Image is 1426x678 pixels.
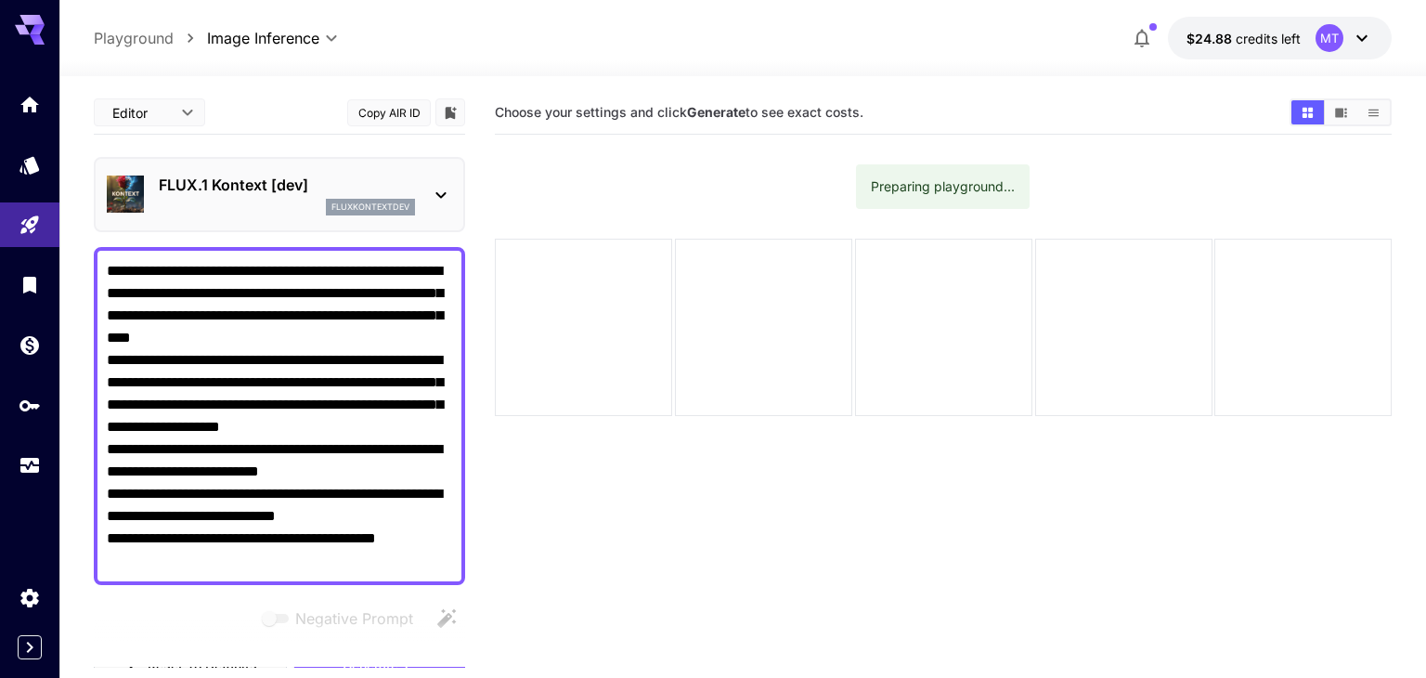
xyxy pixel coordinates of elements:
[871,170,1015,203] div: Preparing playground...
[1236,31,1301,46] span: credits left
[19,93,41,116] div: Home
[19,214,41,237] div: Playground
[19,586,41,609] div: Settings
[19,273,41,296] div: Library
[1186,29,1301,48] div: $24.88414
[1316,24,1343,52] div: MT
[112,103,170,123] span: Editor
[207,27,319,49] span: Image Inference
[1168,17,1392,59] button: $24.88414MT
[19,153,41,176] div: Models
[1357,100,1390,124] button: Show media in list view
[442,101,459,124] button: Add to library
[1186,31,1236,46] span: $24.88
[19,454,41,477] div: Usage
[1325,100,1357,124] button: Show media in video view
[107,166,452,223] div: FLUX.1 Kontext [dev]fluxkontextdev
[94,27,207,49] nav: breadcrumb
[495,104,863,120] span: Choose your settings and click to see exact costs.
[159,174,415,196] p: FLUX.1 Kontext [dev]
[19,333,41,357] div: Wallet
[18,635,42,659] button: Expand sidebar
[687,104,745,120] b: Generate
[295,607,413,630] span: Negative Prompt
[331,201,409,214] p: fluxkontextdev
[1291,100,1324,124] button: Show media in grid view
[347,99,431,126] button: Copy AIR ID
[94,27,174,49] a: Playground
[19,394,41,417] div: API Keys
[1290,98,1392,126] div: Show media in grid viewShow media in video viewShow media in list view
[258,606,428,630] span: Negative prompts are not compatible with the selected model.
